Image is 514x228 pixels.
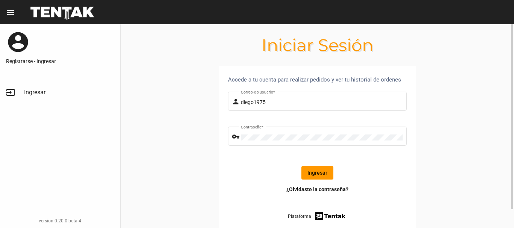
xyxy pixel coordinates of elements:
[6,8,15,17] mat-icon: menu
[314,211,347,221] img: tentak-firm.png
[232,132,241,141] mat-icon: vpn_key
[288,211,347,221] a: Plataforma
[301,166,333,180] button: Ingresar
[232,97,241,106] mat-icon: person
[120,39,514,51] h1: Iniciar Sesión
[6,217,114,225] div: version 0.20.0-beta.4
[286,186,348,193] a: ¿Olvidaste la contraseña?
[228,75,407,84] div: Accede a tu cuenta para realizar pedidos y ver tu historial de ordenes
[288,213,311,220] span: Plataforma
[24,89,46,96] span: Ingresar
[6,88,15,97] mat-icon: input
[6,57,114,65] a: Registrarse - Ingresar
[6,30,30,54] mat-icon: account_circle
